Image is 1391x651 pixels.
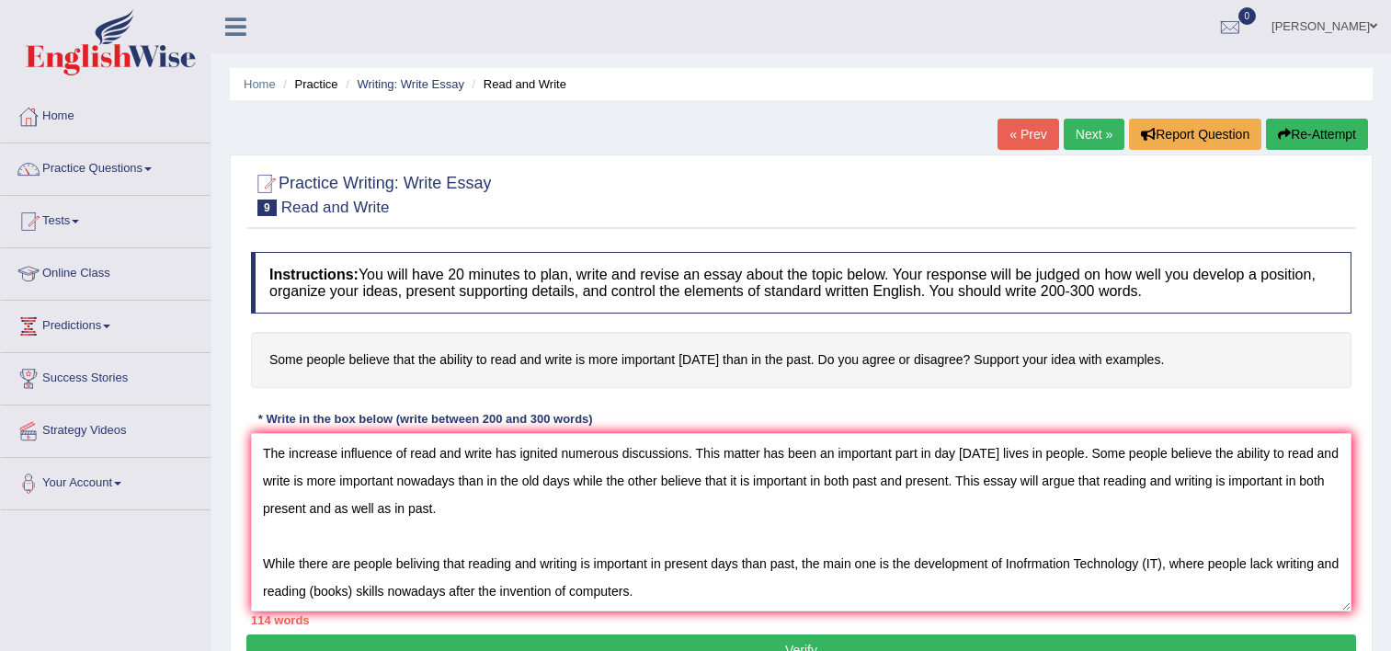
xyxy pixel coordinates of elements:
[251,332,1351,388] h4: Some people believe that the ability to read and write is more important [DATE] than in the past....
[244,77,276,91] a: Home
[1,248,211,294] a: Online Class
[269,267,359,282] b: Instructions:
[1064,119,1124,150] a: Next »
[1,143,211,189] a: Practice Questions
[251,170,491,216] h2: Practice Writing: Write Essay
[1,91,211,137] a: Home
[468,75,566,93] li: Read and Write
[1129,119,1261,150] button: Report Question
[257,200,277,216] span: 9
[1,301,211,347] a: Predictions
[251,611,1351,629] div: 114 words
[998,119,1058,150] a: « Prev
[1,196,211,242] a: Tests
[251,252,1351,314] h4: You will have 20 minutes to plan, write and revise an essay about the topic below. Your response ...
[281,199,390,216] small: Read and Write
[251,411,599,428] div: * Write in the box below (write between 200 and 300 words)
[357,77,464,91] a: Writing: Write Essay
[279,75,337,93] li: Practice
[1,353,211,399] a: Success Stories
[1,405,211,451] a: Strategy Videos
[1266,119,1368,150] button: Re-Attempt
[1238,7,1257,25] span: 0
[1,458,211,504] a: Your Account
